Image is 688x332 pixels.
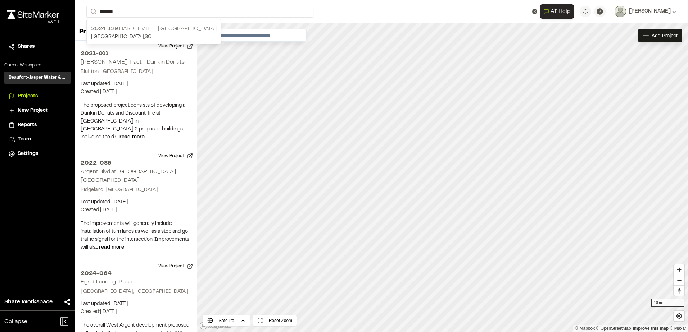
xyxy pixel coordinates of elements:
a: 2024-129 Hardeeville [GEOGRAPHIC_DATA][GEOGRAPHIC_DATA],SC [87,22,221,44]
span: Projects [18,92,38,100]
button: Clear text [532,9,537,14]
button: View Project [154,41,197,52]
h2: 2024-064 [81,269,191,278]
button: Reset bearing to north [674,285,684,296]
a: New Project [9,107,66,115]
h2: Argent Blvd at [GEOGRAPHIC_DATA] - [GEOGRAPHIC_DATA] [81,169,180,183]
a: Mapbox [575,326,595,331]
img: rebrand.png [7,10,59,19]
a: Shares [9,43,66,51]
span: Collapse [4,317,27,326]
button: Satellite [203,315,250,326]
span: Share Workspace [4,298,53,306]
button: View Project [154,150,197,162]
p: Bluffton, [GEOGRAPHIC_DATA] [81,68,191,76]
span: [PERSON_NAME] [629,8,671,15]
a: Reports [9,121,66,129]
button: [PERSON_NAME] [615,6,676,17]
h3: Beaufort-Jasper Water & Sewer Authority [9,74,66,81]
a: Projects [9,92,66,100]
p: Hardeeville [GEOGRAPHIC_DATA] [91,24,217,33]
span: AI Help [551,7,571,16]
p: Last updated: [DATE] [81,198,191,206]
a: Maxar [670,326,686,331]
p: Created: [DATE] [81,206,191,214]
p: The proposed project consists of developing a Dunkin Donuts and Discount Tire at [GEOGRAPHIC_DATA... [81,102,191,141]
p: Ridgeland, [GEOGRAPHIC_DATA] [81,186,191,194]
canvas: Map [197,23,688,332]
span: read more [99,245,124,250]
button: Zoom in [674,264,684,275]
p: The improvements will generally include installation of turn lanes as well as a stop and go traff... [81,220,191,252]
div: Open AI Assistant [540,4,577,19]
p: Current Workspace [4,62,71,69]
span: 2024-129 [91,26,118,31]
h2: 2022-085 [81,159,191,167]
h2: Egret Landing-Phase 1 [81,280,138,285]
span: Shares [18,43,35,51]
span: read more [119,135,145,139]
h2: [PERSON_NAME] Tract _ Dunkin Donuts [81,60,185,65]
p: Last updated: [DATE] [81,300,191,308]
p: [GEOGRAPHIC_DATA] , SC [91,33,217,41]
button: Zoom out [674,275,684,285]
button: Open AI Assistant [540,4,574,19]
a: Mapbox logo [199,322,231,330]
span: Settings [18,150,38,158]
button: Search [86,6,99,18]
p: Created: [DATE] [81,308,191,316]
p: Last updated: [DATE] [81,80,191,88]
p: [GEOGRAPHIC_DATA], [GEOGRAPHIC_DATA] [81,288,191,296]
button: Find my location [674,311,684,321]
span: Add Project [652,32,678,39]
img: User [615,6,626,17]
a: Team [9,135,66,143]
button: View Project [154,260,197,272]
div: Oh geez...please don't... [7,19,59,26]
span: New Project [18,107,48,115]
span: Team [18,135,31,143]
a: OpenStreetMap [596,326,631,331]
div: 10 mi [651,299,684,307]
a: Map feedback [633,326,669,331]
a: Settings [9,150,66,158]
p: Created: [DATE] [81,88,191,96]
h2: 2021-011 [81,49,191,58]
span: Reports [18,121,37,129]
button: Reset Zoom [253,315,297,326]
p: Projects [79,27,106,37]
